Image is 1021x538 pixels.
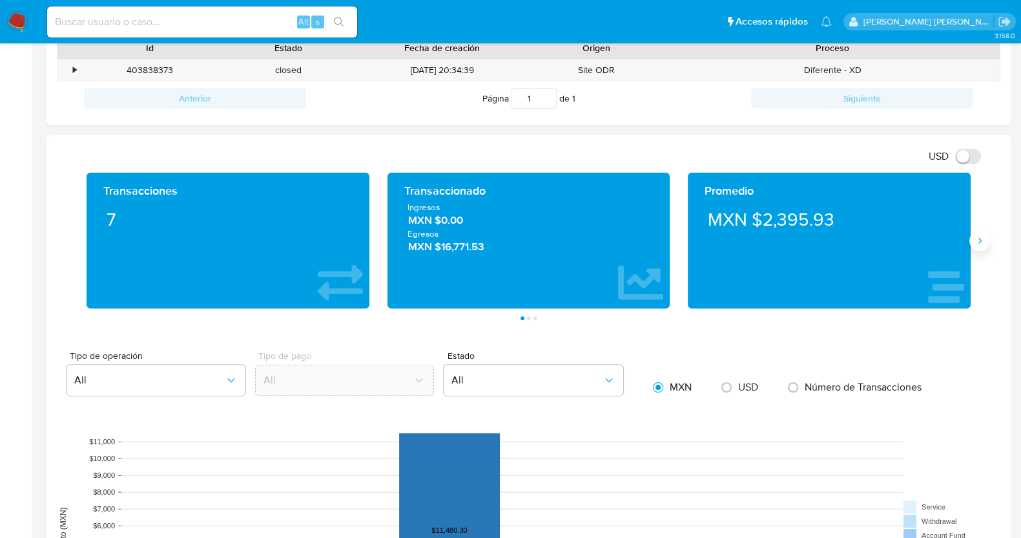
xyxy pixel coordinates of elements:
[358,59,527,81] div: [DATE] 20:34:39
[536,41,657,54] div: Origen
[821,16,832,27] a: Notificaciones
[316,16,320,28] span: s
[219,59,358,81] div: closed
[998,15,1011,28] a: Salir
[736,15,808,28] span: Accesos rápidos
[863,16,994,28] p: baltazar.cabreradupeyron@mercadolibre.com.mx
[84,88,306,109] button: Anterior
[367,41,518,54] div: Fecha de creación
[47,14,357,30] input: Buscar usuario o caso...
[994,30,1015,41] span: 3.158.0
[89,41,210,54] div: Id
[751,88,973,109] button: Siguiente
[325,13,352,31] button: search-icon
[80,59,219,81] div: 403838373
[73,64,76,76] div: •
[666,59,1000,81] div: Diferente - XD
[675,41,991,54] div: Proceso
[298,16,309,28] span: Alt
[482,88,575,109] span: Página de
[572,92,575,105] span: 1
[228,41,349,54] div: Estado
[527,59,666,81] div: Site ODR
